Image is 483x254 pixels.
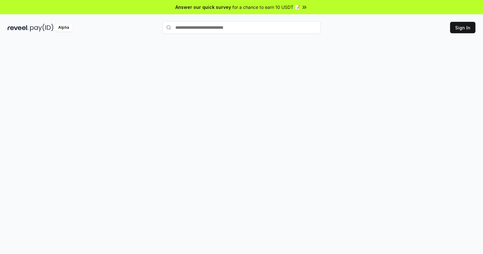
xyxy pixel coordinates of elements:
span: for a chance to earn 10 USDT 📝 [232,4,300,10]
img: pay_id [30,24,53,32]
img: reveel_dark [8,24,29,32]
button: Sign In [450,22,475,33]
span: Answer our quick survey [175,4,231,10]
div: Alpha [55,24,72,32]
